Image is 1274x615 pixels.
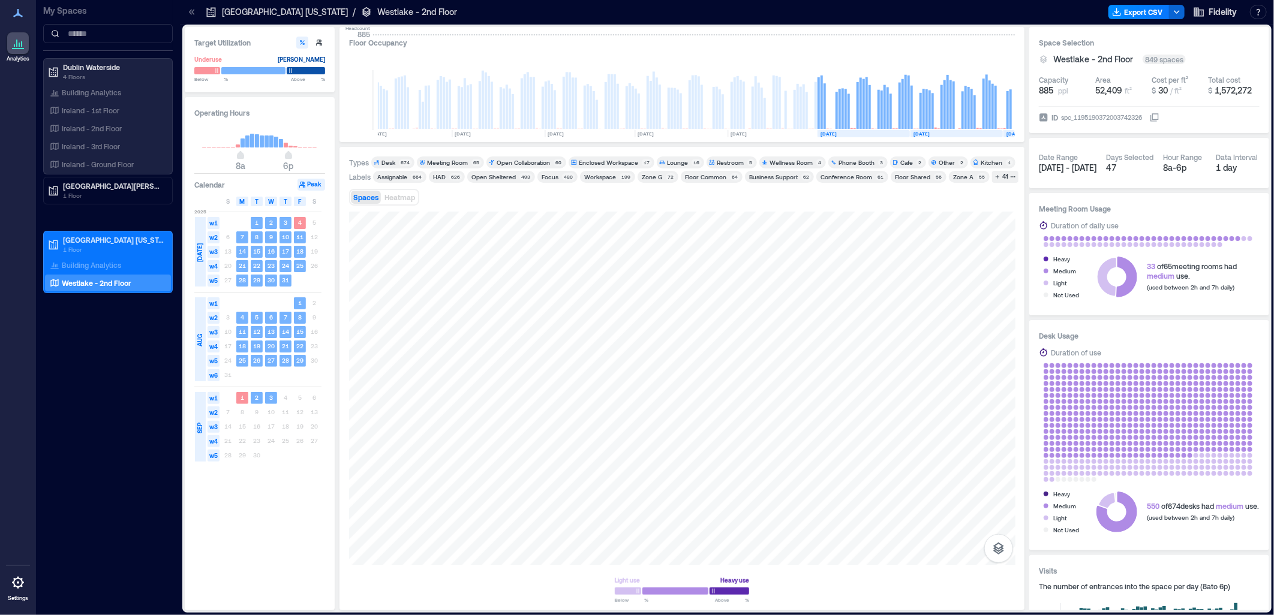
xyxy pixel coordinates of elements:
[1147,501,1259,511] div: of 674 desks had use.
[666,173,676,180] div: 72
[1208,75,1240,85] div: Total cost
[1051,111,1058,123] span: ID
[377,173,407,181] div: Assignable
[371,131,387,137] text: [DATE]
[579,158,638,167] div: Enclosed Workspace
[268,328,275,335] text: 13
[427,158,468,167] div: Meeting Room
[349,37,1015,49] div: Floor Occupancy
[208,340,220,352] span: w4
[1039,581,1260,591] div: The number of entrances into the space per day ( 8a to 6p )
[542,173,558,181] div: Focus
[268,197,274,206] span: W
[268,357,275,364] text: 27
[1170,86,1182,95] span: / ft²
[194,179,225,191] h3: Calendar
[208,217,220,229] span: w1
[900,158,913,167] div: Cafe
[268,248,275,255] text: 16
[1147,272,1174,280] span: medium
[282,276,289,284] text: 31
[284,313,287,321] text: 7
[298,299,302,306] text: 1
[62,123,122,133] p: Ireland - 2nd Floor
[1216,152,1258,162] div: Data Interval
[1095,85,1122,95] span: 52,409
[1039,203,1260,215] h3: Meeting Room Usage
[63,191,164,200] p: 1 Floor
[638,131,654,137] text: [DATE]
[1108,5,1170,19] button: Export CSV
[208,275,220,287] span: w5
[62,159,134,169] p: Ireland - Ground Floor
[1147,284,1234,291] span: (used between 2h and 7h daily)
[239,342,246,349] text: 18
[208,312,220,324] span: w2
[730,173,740,180] div: 64
[349,158,369,167] div: Types
[384,193,415,201] span: Heatmap
[584,173,616,181] div: Workspace
[685,173,726,181] div: Floor Common
[255,197,259,206] span: T
[471,173,516,181] div: Open Sheltered
[239,276,246,284] text: 28
[63,62,164,72] p: Dublin Waterside
[1039,75,1068,85] div: Capacity
[749,173,798,181] div: Business Support
[1163,152,1202,162] div: Hour Range
[313,197,316,206] span: S
[554,159,564,166] div: 60
[1143,55,1186,64] div: 849 spaces
[241,394,244,401] text: 1
[255,394,259,401] text: 2
[1051,346,1101,358] div: Duration of use
[1042,608,1054,614] tspan: 1500
[1147,262,1155,270] span: 33
[63,235,164,245] p: [GEOGRAPHIC_DATA] [US_STATE]
[226,197,230,206] span: S
[291,76,325,83] span: Above %
[241,313,244,321] text: 4
[255,313,259,321] text: 5
[299,197,302,206] span: F
[253,342,260,349] text: 19
[253,262,260,269] text: 22
[1039,37,1260,49] h3: Space Selection
[717,158,744,167] div: Restroom
[1216,162,1260,174] div: 1 day
[195,423,205,433] span: SEP
[1039,565,1260,577] h3: Visits
[296,357,304,364] text: 29
[934,173,944,180] div: 56
[208,260,220,272] span: w4
[562,173,575,180] div: 480
[770,158,813,167] div: Wellness Room
[194,53,222,65] div: Underuse
[1152,86,1156,95] span: $
[253,248,260,255] text: 15
[1053,253,1070,265] div: Heavy
[399,159,412,166] div: 674
[349,172,371,182] div: Labels
[62,260,121,270] p: Building Analytics
[268,262,275,269] text: 23
[615,574,640,586] div: Light use
[282,262,289,269] text: 24
[977,173,987,180] div: 55
[953,173,973,181] div: Zone A
[692,159,702,166] div: 16
[282,328,289,335] text: 14
[642,173,662,181] div: Zone G
[1053,53,1133,65] span: Westlake - 2nd Floor
[269,313,273,321] text: 6
[62,88,121,97] p: Building Analytics
[620,173,633,180] div: 199
[239,357,246,364] text: 25
[253,276,260,284] text: 29
[222,6,348,18] p: [GEOGRAPHIC_DATA] [US_STATE]
[1189,2,1240,22] button: Fidelity
[715,596,749,604] span: Above %
[471,159,482,166] div: 65
[282,357,289,364] text: 28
